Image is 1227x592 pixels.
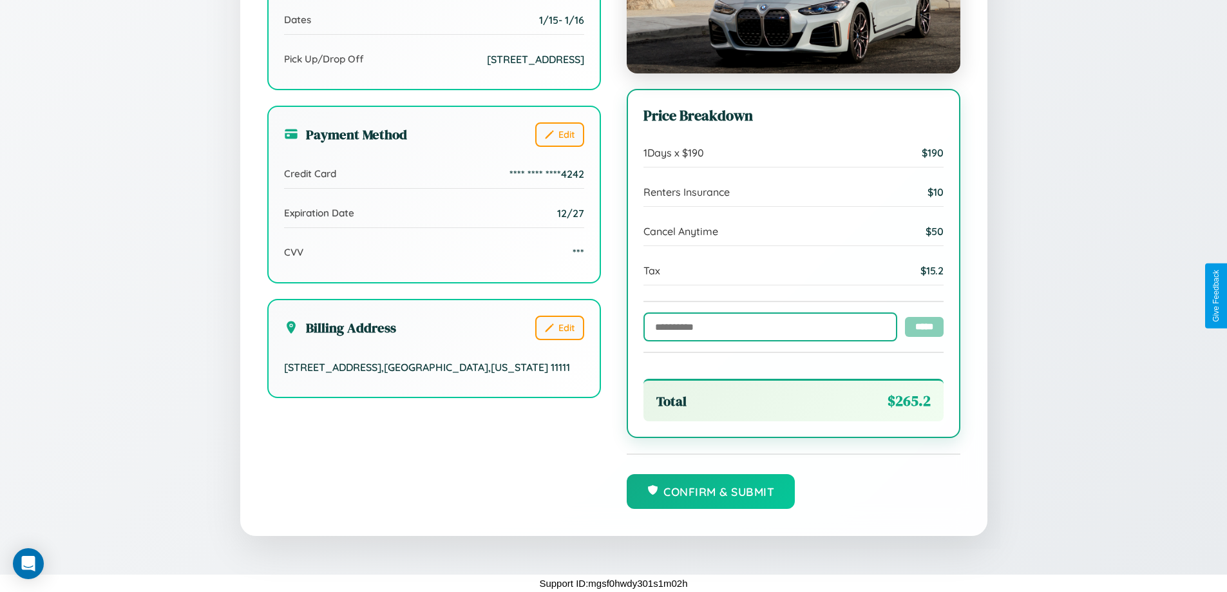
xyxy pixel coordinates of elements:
span: 1 Days x $ 190 [643,146,704,159]
span: $ 265.2 [888,391,931,411]
h3: Price Breakdown [643,106,944,126]
span: Renters Insurance [643,186,730,198]
div: Open Intercom Messenger [13,548,44,579]
span: $ 15.2 [920,264,944,277]
span: [STREET_ADDRESS] [487,53,584,66]
span: Total [656,392,687,410]
span: Cancel Anytime [643,225,718,238]
span: Credit Card [284,167,336,180]
span: $ 190 [922,146,944,159]
span: [STREET_ADDRESS] , [GEOGRAPHIC_DATA] , [US_STATE] 11111 [284,361,570,374]
span: 12/27 [557,207,584,220]
button: Edit [535,122,584,147]
span: $ 50 [926,225,944,238]
p: Support ID: mgsf0hwdy301s1m02h [539,575,687,592]
span: $ 10 [927,186,944,198]
span: Dates [284,14,311,26]
div: Give Feedback [1212,270,1221,322]
h3: Billing Address [284,318,396,337]
span: 1 / 15 - 1 / 16 [539,14,584,26]
span: CVV [284,246,303,258]
h3: Payment Method [284,125,407,144]
span: Expiration Date [284,207,354,219]
span: Tax [643,264,660,277]
button: Edit [535,316,584,340]
button: Confirm & Submit [627,474,795,509]
span: Pick Up/Drop Off [284,53,364,65]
